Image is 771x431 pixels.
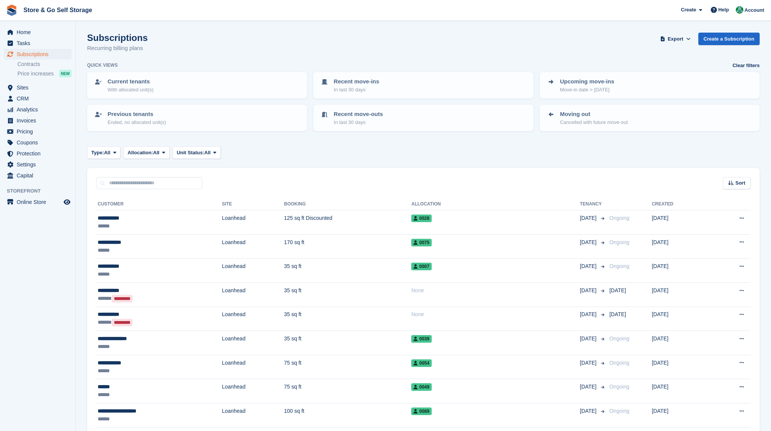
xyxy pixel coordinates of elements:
[560,110,628,119] p: Moving out
[222,282,284,307] td: Loanhead
[736,6,743,14] img: Adeel Hussain
[609,311,626,317] span: [DATE]
[411,198,580,210] th: Allocation
[108,110,166,119] p: Previous tenants
[411,335,432,343] span: 0039
[540,73,759,98] a: Upcoming move-ins Move-in date > [DATE]
[123,146,170,159] button: Allocation: All
[17,93,62,104] span: CRM
[580,214,598,222] span: [DATE]
[4,170,72,181] a: menu
[609,239,629,245] span: Ongoing
[59,70,72,77] div: NEW
[334,110,383,119] p: Recent move-outs
[104,149,111,157] span: All
[87,44,148,53] p: Recurring billing plans
[284,234,411,259] td: 170 sq ft
[735,179,745,187] span: Sort
[652,379,709,403] td: [DATE]
[334,86,379,94] p: In last 30 days
[108,86,153,94] p: With allocated unit(s)
[284,198,411,210] th: Booking
[17,115,62,126] span: Invoices
[284,403,411,427] td: 100 sq ft
[652,210,709,235] td: [DATE]
[128,149,153,157] span: Allocation:
[652,403,709,427] td: [DATE]
[609,287,626,293] span: [DATE]
[88,105,306,130] a: Previous tenants Ended, no allocated unit(s)
[173,146,221,159] button: Unit Status: All
[652,331,709,355] td: [DATE]
[17,38,62,49] span: Tasks
[652,307,709,331] td: [DATE]
[284,282,411,307] td: 35 sq ft
[580,359,598,367] span: [DATE]
[732,62,760,69] a: Clear filters
[4,49,72,60] a: menu
[744,6,764,14] span: Account
[580,287,598,295] span: [DATE]
[17,170,62,181] span: Capital
[222,403,284,427] td: Loanhead
[314,105,532,130] a: Recent move-outs In last 30 days
[284,331,411,355] td: 35 sq ft
[580,262,598,270] span: [DATE]
[411,239,432,246] span: 0075
[17,69,72,78] a: Price increases NEW
[17,70,54,77] span: Price increases
[334,119,383,126] p: In last 30 days
[4,115,72,126] a: menu
[222,331,284,355] td: Loanhead
[609,408,629,414] span: Ongoing
[4,27,72,38] a: menu
[698,33,760,45] a: Create a Subscription
[609,360,629,366] span: Ongoing
[284,259,411,283] td: 35 sq ft
[411,215,432,222] span: 0028
[4,38,72,49] a: menu
[108,119,166,126] p: Ended, no allocated unit(s)
[334,77,379,86] p: Recent move-ins
[222,355,284,379] td: Loanhead
[7,187,75,195] span: Storefront
[222,259,284,283] td: Loanhead
[652,282,709,307] td: [DATE]
[580,383,598,391] span: [DATE]
[580,407,598,415] span: [DATE]
[411,287,580,295] div: None
[204,149,211,157] span: All
[87,146,120,159] button: Type: All
[6,5,17,16] img: stora-icon-8386f47178a22dfd0bd8f6a31ec36ba5ce8667c1dd55bd0f319d3a0aa187defe.svg
[652,198,709,210] th: Created
[17,104,62,115] span: Analytics
[580,198,606,210] th: Tenancy
[17,82,62,93] span: Sites
[222,210,284,235] td: Loanhead
[609,215,629,221] span: Ongoing
[17,159,62,170] span: Settings
[4,137,72,148] a: menu
[222,307,284,331] td: Loanhead
[411,383,432,391] span: 0049
[609,263,629,269] span: Ongoing
[17,49,62,60] span: Subscriptions
[88,73,306,98] a: Current tenants With allocated unit(s)
[4,159,72,170] a: menu
[411,407,432,415] span: 0089
[4,82,72,93] a: menu
[17,197,62,207] span: Online Store
[17,61,72,68] a: Contracts
[284,307,411,331] td: 35 sq ft
[62,197,72,207] a: Preview store
[87,33,148,43] h1: Subscriptions
[560,119,628,126] p: Cancelled with future move-out
[4,126,72,137] a: menu
[609,335,629,342] span: Ongoing
[560,77,614,86] p: Upcoming move-ins
[91,149,104,157] span: Type:
[222,234,284,259] td: Loanhead
[580,238,598,246] span: [DATE]
[96,198,222,210] th: Customer
[4,148,72,159] a: menu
